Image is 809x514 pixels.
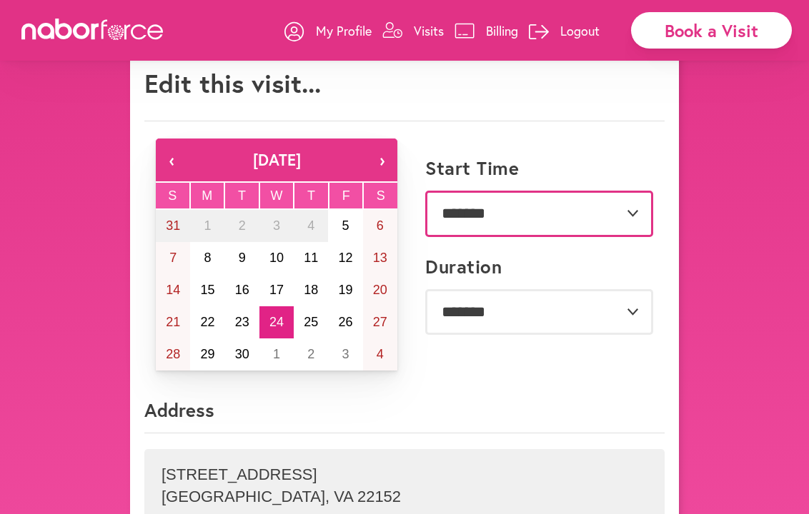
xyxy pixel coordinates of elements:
button: September 19, 2025 [328,274,362,306]
abbr: September 5, 2025 [342,218,349,233]
abbr: September 20, 2025 [373,283,387,297]
button: September 2, 2025 [225,210,259,242]
h1: Edit this visit... [144,68,321,99]
button: September 14, 2025 [156,274,190,306]
abbr: September 15, 2025 [200,283,214,297]
button: August 31, 2025 [156,210,190,242]
abbr: September 28, 2025 [166,347,180,361]
button: September 23, 2025 [225,306,259,338]
abbr: September 29, 2025 [200,347,214,361]
button: September 15, 2025 [190,274,224,306]
button: September 10, 2025 [259,242,294,274]
button: September 30, 2025 [225,338,259,371]
abbr: September 16, 2025 [235,283,249,297]
abbr: Friday [342,188,350,203]
abbr: September 14, 2025 [166,283,180,297]
p: Logout [560,22,600,39]
abbr: September 4, 2025 [307,218,314,233]
abbr: October 2, 2025 [307,347,314,361]
p: Visits [414,22,444,39]
abbr: Thursday [307,188,315,203]
a: Billing [455,9,518,52]
abbr: September 30, 2025 [235,347,249,361]
button: September 12, 2025 [328,242,362,274]
button: October 1, 2025 [259,338,294,371]
abbr: October 4, 2025 [377,347,384,361]
abbr: September 3, 2025 [273,218,280,233]
button: ‹ [156,138,187,181]
button: September 25, 2025 [294,306,328,338]
button: September 6, 2025 [363,210,397,242]
button: September 17, 2025 [259,274,294,306]
button: September 8, 2025 [190,242,224,274]
button: September 4, 2025 [294,210,328,242]
button: September 11, 2025 [294,242,328,274]
abbr: October 3, 2025 [342,347,349,361]
abbr: September 8, 2025 [204,251,211,265]
a: Visits [382,9,444,52]
p: My Profile [316,22,372,39]
p: [STREET_ADDRESS] [162,465,647,484]
abbr: September 24, 2025 [269,315,284,329]
abbr: Monday [202,188,212,203]
a: My Profile [284,9,372,52]
abbr: September 21, 2025 [166,315,180,329]
button: September 27, 2025 [363,306,397,338]
div: Book a Visit [631,12,792,49]
button: September 3, 2025 [259,210,294,242]
button: September 26, 2025 [328,306,362,338]
abbr: September 13, 2025 [373,251,387,265]
label: Start Time [425,157,519,179]
button: September 28, 2025 [156,338,190,371]
button: September 9, 2025 [225,242,259,274]
abbr: Wednesday [271,188,283,203]
abbr: September 2, 2025 [239,218,246,233]
abbr: September 17, 2025 [269,283,284,297]
p: [GEOGRAPHIC_DATA] , VA 22152 [162,488,647,506]
a: Logout [529,9,600,52]
button: September 18, 2025 [294,274,328,306]
abbr: October 1, 2025 [273,347,280,361]
button: September 21, 2025 [156,306,190,338]
abbr: September 7, 2025 [169,251,177,265]
abbr: September 25, 2025 [304,315,318,329]
abbr: September 10, 2025 [269,251,284,265]
button: September 20, 2025 [363,274,397,306]
abbr: Tuesday [238,188,246,203]
abbr: August 31, 2025 [166,218,180,233]
abbr: September 19, 2025 [339,283,353,297]
abbr: Sunday [168,188,177,203]
button: September 1, 2025 [190,210,224,242]
button: September 16, 2025 [225,274,259,306]
abbr: September 6, 2025 [377,218,384,233]
button: September 29, 2025 [190,338,224,371]
abbr: September 26, 2025 [339,315,353,329]
button: October 3, 2025 [328,338,362,371]
button: September 22, 2025 [190,306,224,338]
abbr: Saturday [377,188,385,203]
button: October 2, 2025 [294,338,328,371]
p: Address [144,398,665,433]
abbr: September 11, 2025 [304,251,318,265]
abbr: September 23, 2025 [235,315,249,329]
p: Billing [486,22,518,39]
abbr: September 22, 2025 [200,315,214,329]
abbr: September 27, 2025 [373,315,387,329]
abbr: September 9, 2025 [239,251,246,265]
button: › [366,138,397,181]
button: October 4, 2025 [363,338,397,371]
button: September 7, 2025 [156,242,190,274]
button: September 5, 2025 [328,210,362,242]
abbr: September 1, 2025 [204,218,211,233]
label: Duration [425,256,502,278]
button: September 24, 2025 [259,306,294,338]
button: [DATE] [187,138,366,181]
button: September 13, 2025 [363,242,397,274]
abbr: September 18, 2025 [304,283,318,297]
abbr: September 12, 2025 [339,251,353,265]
